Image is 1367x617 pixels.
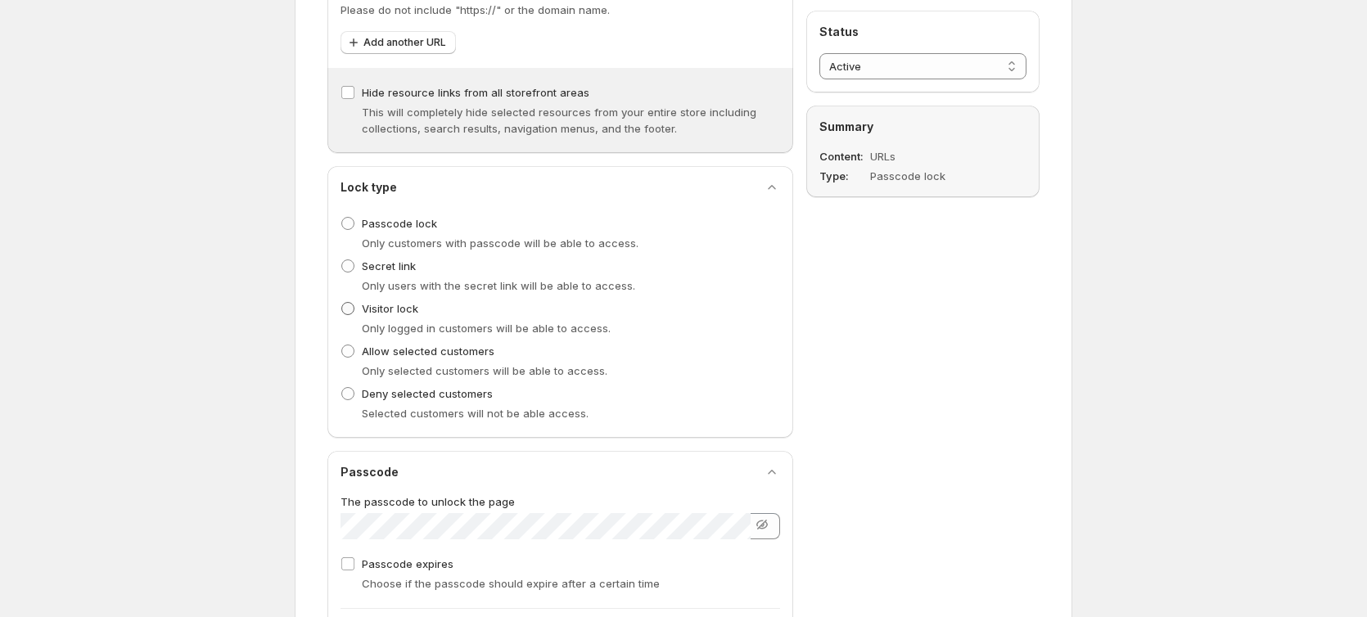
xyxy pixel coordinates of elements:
[362,106,756,135] span: This will completely hide selected resources from your entire store including collections, search...
[362,322,611,335] span: Only logged in customers will be able to access.
[362,217,437,230] span: Passcode lock
[362,364,607,377] span: Only selected customers will be able to access.
[341,179,397,196] h2: Lock type
[362,279,635,292] span: Only users with the secret link will be able to access.
[870,168,984,184] dd: Passcode lock
[362,236,638,250] span: Only customers with passcode will be able to access.
[819,24,1026,40] h2: Status
[362,259,416,272] span: Secret link
[362,302,418,315] span: Visitor lock
[341,464,399,480] h2: Passcode
[819,148,867,164] dt: Content:
[362,557,453,570] span: Passcode expires
[341,31,456,54] button: Add another URL
[870,148,984,164] dd: URLs
[819,168,867,184] dt: Type:
[341,3,610,16] span: Please do not include "https://" or the domain name.
[362,387,493,400] span: Deny selected customers
[341,495,515,508] span: The passcode to unlock the page
[819,119,1026,135] h2: Summary
[362,345,494,358] span: Allow selected customers
[362,86,589,99] span: Hide resource links from all storefront areas
[363,36,446,49] span: Add another URL
[362,577,660,590] span: Choose if the passcode should expire after a certain time
[362,407,589,420] span: Selected customers will not be able access.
